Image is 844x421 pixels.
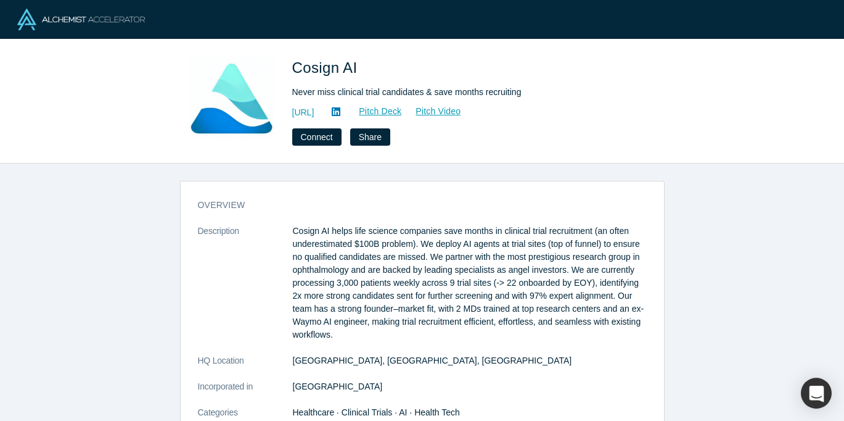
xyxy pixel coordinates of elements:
[189,57,275,143] img: Cosign AI's Logo
[198,225,293,354] dt: Description
[345,104,402,119] a: Pitch Deck
[292,128,342,146] button: Connect
[198,354,293,380] dt: HQ Location
[292,106,314,119] a: [URL]
[198,380,293,406] dt: Incorporated in
[292,59,362,76] span: Cosign AI
[350,128,390,146] button: Share
[292,86,637,99] div: Never miss clinical trial candidates & save months recruiting
[293,354,647,367] dd: [GEOGRAPHIC_DATA], [GEOGRAPHIC_DATA], [GEOGRAPHIC_DATA]
[198,199,629,212] h3: overview
[293,407,460,417] span: Healthcare · Clinical Trials · AI · Health Tech
[402,104,461,119] a: Pitch Video
[17,9,145,30] img: Alchemist Logo
[293,380,647,393] dd: [GEOGRAPHIC_DATA]
[293,225,647,341] p: Cosign AI helps life science companies save months in clinical trial recruitment (an often undere...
